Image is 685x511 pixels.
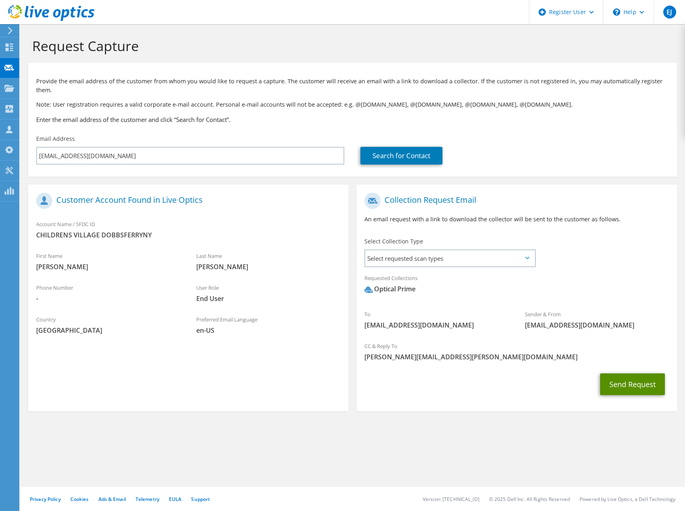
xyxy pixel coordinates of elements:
[36,77,669,95] p: Provide the email address of the customer from whom you would like to request a capture. The cust...
[356,270,677,302] div: Requested Collections
[28,216,348,243] div: Account Name / SFDC ID
[356,338,677,365] div: CC & Reply To
[365,250,534,266] span: Select requested scan types
[28,279,188,307] div: Phone Number
[99,496,126,503] a: Ads & Email
[364,352,669,361] span: [PERSON_NAME][EMAIL_ADDRESS][PERSON_NAME][DOMAIN_NAME]
[423,496,479,503] li: Version: [TECHNICAL_ID]
[517,306,677,334] div: Sender & From
[36,231,340,239] span: CHILDRENS VILLAGE DOBBSFERRYNY
[196,326,340,335] span: en-US
[360,147,442,165] a: Search for Contact
[364,321,508,330] span: [EMAIL_ADDRESS][DOMAIN_NAME]
[600,373,665,395] button: Send Request
[580,496,675,503] li: Powered by Live Optics, a Dell Technology
[136,496,159,503] a: Telemetry
[36,294,180,303] span: -
[489,496,570,503] li: © 2025 Dell Inc. All Rights Reserved
[364,237,423,245] label: Select Collection Type
[196,262,340,271] span: [PERSON_NAME]
[364,284,416,294] div: Optical Prime
[364,193,664,209] h1: Collection Request Email
[191,496,210,503] a: Support
[188,279,348,307] div: User Role
[70,496,89,503] a: Cookies
[188,311,348,339] div: Preferred Email Language
[613,8,620,16] svg: \n
[525,321,669,330] span: [EMAIL_ADDRESS][DOMAIN_NAME]
[663,6,676,19] span: EJ
[36,193,336,209] h1: Customer Account Found in Live Optics
[169,496,181,503] a: EULA
[30,496,61,503] a: Privacy Policy
[36,100,669,109] p: Note: User registration requires a valid corporate e-mail account. Personal e-mail accounts will ...
[356,306,516,334] div: To
[364,215,669,224] p: An email request with a link to download the collector will be sent to the customer as follows.
[28,311,188,339] div: Country
[36,115,669,124] h3: Enter the email address of the customer and click “Search for Contact”.
[188,247,348,275] div: Last Name
[28,247,188,275] div: First Name
[36,135,75,143] label: Email Address
[36,262,180,271] span: [PERSON_NAME]
[32,37,669,54] h1: Request Capture
[36,326,180,335] span: [GEOGRAPHIC_DATA]
[196,294,340,303] span: End User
